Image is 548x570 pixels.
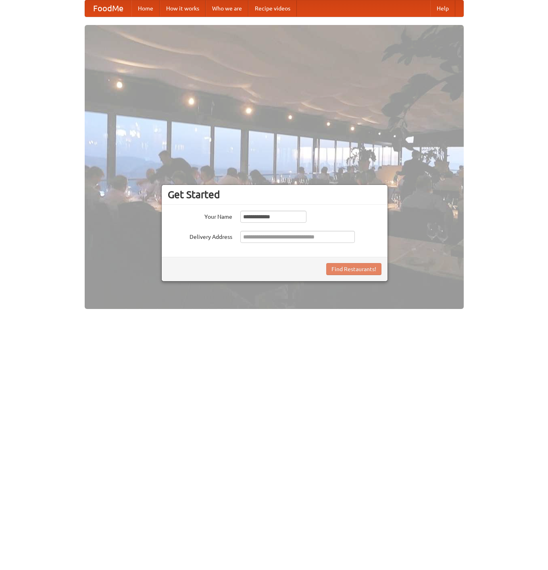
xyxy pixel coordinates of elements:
[206,0,248,17] a: Who we are
[430,0,455,17] a: Help
[85,0,131,17] a: FoodMe
[160,0,206,17] a: How it works
[326,263,381,275] button: Find Restaurants!
[248,0,297,17] a: Recipe videos
[131,0,160,17] a: Home
[168,189,381,201] h3: Get Started
[168,231,232,241] label: Delivery Address
[168,211,232,221] label: Your Name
